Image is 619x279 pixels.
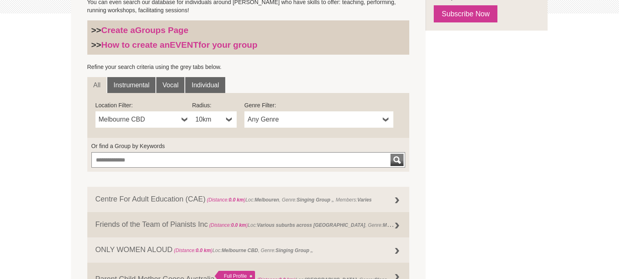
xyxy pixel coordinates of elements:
[87,237,410,263] a: ONLY WOMEN ALOUD (Distance:0.0 km)Loc:Melbourne CBD, Genre:Singing Group ,,
[91,40,406,50] h3: >>
[192,111,237,128] a: 10km
[229,197,244,203] strong: 0.0 km
[87,187,410,212] a: Centre For Adult Education (CAE) (Distance:0.0 km)Loc:Melbouren, Genre:Singing Group ,, Members:V...
[244,111,393,128] a: Any Genre
[222,248,258,253] strong: Melbourne CBD
[91,25,406,35] h3: >>
[107,77,155,93] a: Instrumental
[156,77,184,93] a: Vocal
[87,212,410,237] a: Friends of the Team of Pianists Inc (Distance:0.0 km)Loc:Various suburbs across [GEOGRAPHIC_DATA]...
[95,101,192,109] label: Location Filter:
[101,25,189,35] a: Create aGroups Page
[185,77,225,93] a: Individual
[87,77,107,93] a: All
[87,63,410,71] p: Refine your search criteria using the grey tabs below.
[383,220,440,228] strong: Music Session (regular) ,
[275,248,312,253] strong: Singing Group ,
[192,101,237,109] label: Radius:
[173,248,313,253] span: Loc: , Genre: ,
[91,142,406,150] label: Or find a Group by Keywords
[207,197,246,203] span: (Distance: )
[257,222,365,228] strong: Various suburbs across [GEOGRAPHIC_DATA]
[101,40,257,49] a: How to create anEVENTfor your group
[174,248,213,253] span: (Distance: )
[255,197,279,203] strong: Melbouren
[248,115,379,124] span: Any Genre
[95,111,192,128] a: Melbourne CBD
[195,115,223,124] span: 10km
[170,40,198,49] strong: EVENT
[208,220,442,228] span: Loc: , Genre: ,
[206,197,372,203] span: Loc: , Genre: , Members:
[357,197,372,203] strong: Varies
[99,115,178,124] span: Melbourne CBD
[244,101,393,109] label: Genre Filter:
[196,248,211,253] strong: 0.0 km
[231,222,246,228] strong: 0.0 km
[209,222,248,228] span: (Distance: )
[434,5,497,22] a: Subscribe Now
[135,25,189,35] strong: Groups Page
[297,197,333,203] strong: Singing Group ,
